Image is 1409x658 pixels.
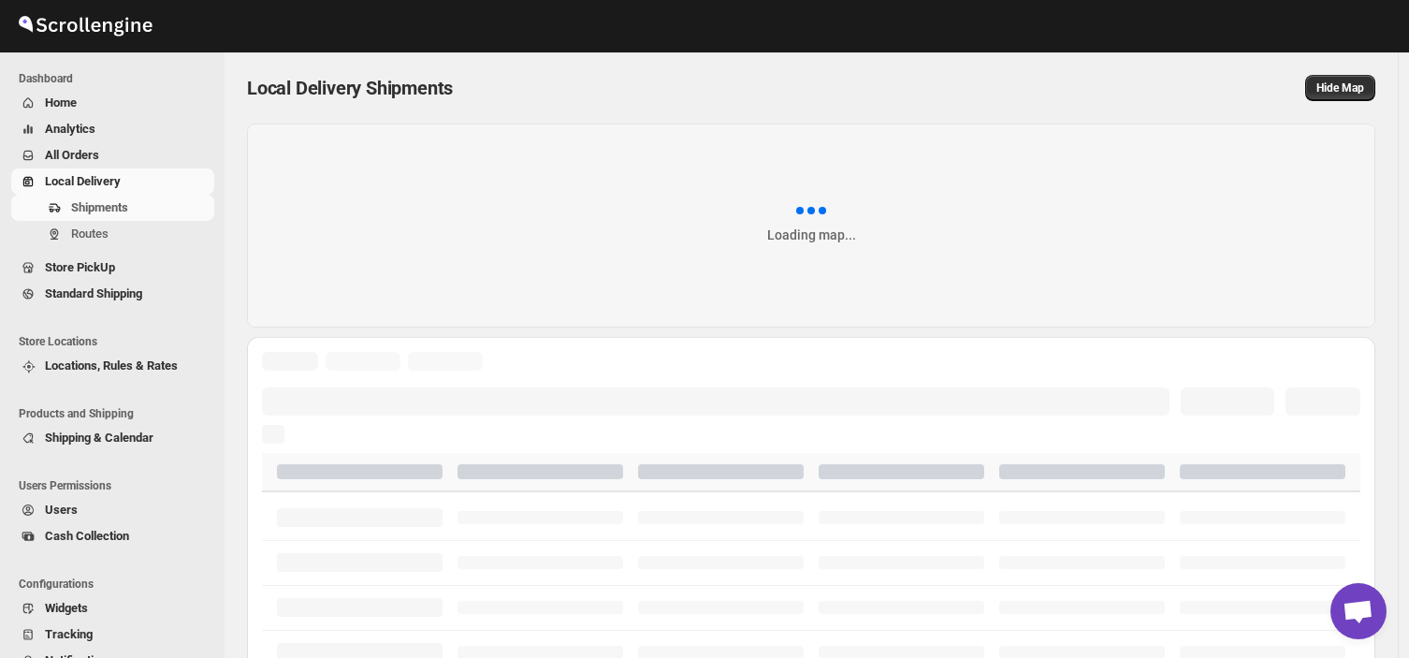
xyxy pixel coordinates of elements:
span: Widgets [45,601,88,615]
span: Standard Shipping [45,286,142,300]
span: Home [45,95,77,110]
span: Store PickUp [45,260,115,274]
button: Analytics [11,116,214,142]
span: Products and Shipping [19,406,215,421]
span: Local Delivery Shipments [247,77,453,99]
button: Shipments [11,195,214,221]
button: Map action label [1305,75,1375,101]
span: Analytics [45,122,95,136]
span: Configurations [19,577,215,592]
button: Widgets [11,595,214,621]
span: Shipments [71,200,128,214]
button: All Orders [11,142,214,168]
span: Locations, Rules & Rates [45,358,178,373]
span: Dashboard [19,71,215,86]
span: All Orders [45,148,99,162]
span: Local Delivery [45,174,121,188]
span: Hide Map [1316,80,1364,95]
div: Loading map... [767,226,856,244]
span: Users Permissions [19,478,215,493]
span: Tracking [45,627,93,641]
span: Cash Collection [45,529,129,543]
span: Store Locations [19,334,215,349]
button: Shipping & Calendar [11,425,214,451]
div: Open chat [1330,583,1387,639]
span: Users [45,503,78,517]
span: Shipping & Calendar [45,431,153,445]
span: Routes [71,227,109,241]
button: Tracking [11,621,214,648]
button: Home [11,90,214,116]
button: Locations, Rules & Rates [11,353,214,379]
button: Routes [11,221,214,247]
button: Users [11,497,214,523]
button: Cash Collection [11,523,214,549]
